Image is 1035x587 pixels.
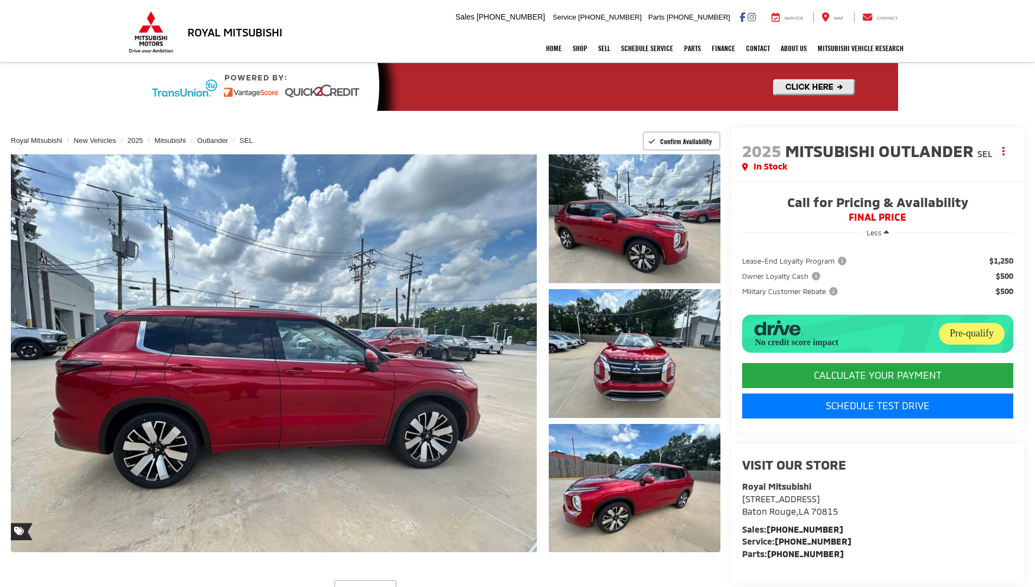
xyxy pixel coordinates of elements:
[547,422,722,554] img: 2025 Mitsubishi Outlander SEL
[742,506,838,516] span: ,
[754,160,787,173] span: In Stock
[742,506,796,516] span: Baton Rouge
[549,424,720,553] a: Expand Photo 3
[767,524,843,534] a: [PHONE_NUMBER]
[834,16,843,21] span: Map
[742,394,1013,419] a: Schedule Test Drive
[767,548,844,559] a: [PHONE_NUMBER]
[742,141,781,160] span: 2025
[742,271,824,282] button: Owner Loyalty Cash
[742,271,823,282] span: Owner Loyalty Cash
[593,35,616,62] a: Sell
[127,11,175,53] img: Mitsubishi
[154,136,186,145] a: Mitsubishi
[799,506,809,516] span: LA
[775,35,812,62] a: About Us
[547,153,722,284] img: 2025 Mitsubishi Outlander SEL
[785,16,804,21] span: Service
[742,481,811,491] strong: Royal Mitsubishi
[748,13,756,21] a: Instagram: Click to visit our Instagram page
[5,152,542,554] img: 2025 Mitsubishi Outlander SEL
[616,35,679,62] a: Schedule Service: Opens in a new tab
[742,494,838,516] a: [STREET_ADDRESS] Baton Rouge,LA 70815
[197,136,228,145] a: Outlander
[741,35,775,62] a: Contact
[137,63,898,111] img: Quick2Credit
[742,196,1013,212] span: Call for Pricing & Availability
[706,35,741,62] a: Finance
[547,288,722,419] img: 2025 Mitsubishi Outlander SEL
[742,458,1013,472] h2: Visit our Store
[74,136,116,145] a: New Vehicles
[763,12,812,23] a: Service
[742,286,840,297] span: Military Customer Rebate
[553,13,576,21] span: Service
[742,212,1013,223] span: FINAL PRICE
[648,13,664,21] span: Parts
[11,136,62,145] a: Royal Mitsubishi
[811,506,838,516] span: 70815
[813,12,851,23] a: Map
[854,12,906,23] a: Contact
[578,13,642,21] span: [PHONE_NUMBER]
[742,255,849,266] span: Lease-End Loyalty Program
[660,137,712,146] span: Confirm Availability
[742,536,851,546] strong: Service:
[739,13,745,21] a: Facebook: Click to visit our Facebook page
[996,286,1013,297] span: $500
[1002,147,1005,155] span: dropdown dots
[742,363,1013,388] : CALCULATE YOUR PAYMENT
[742,494,820,504] span: [STREET_ADDRESS]
[567,35,593,62] a: Shop
[996,271,1013,282] span: $500
[476,13,545,21] span: [PHONE_NUMBER]
[240,136,253,145] a: SEL
[455,13,474,21] span: Sales
[541,35,567,62] a: Home
[812,35,909,62] a: Mitsubishi Vehicle Research
[775,536,851,546] a: [PHONE_NUMBER]
[785,141,977,160] span: Mitsubishi Outlander
[127,136,143,145] a: 2025
[187,26,283,38] h3: Royal Mitsubishi
[549,154,720,283] a: Expand Photo 1
[667,13,730,21] span: [PHONE_NUMBER]
[989,255,1013,266] span: $1,250
[742,548,844,559] strong: Parts:
[861,223,894,242] button: Less
[11,154,537,552] a: Expand Photo 0
[867,228,882,237] span: Less
[877,16,898,21] span: Contact
[742,286,842,297] button: Military Customer Rebate
[742,255,850,266] button: Lease-End Loyalty Program
[11,523,33,540] span: Special
[977,148,993,159] span: SEL
[679,35,706,62] a: Parts: Opens in a new tab
[742,524,843,534] strong: Sales:
[549,289,720,418] a: Expand Photo 2
[994,141,1013,160] button: Actions
[643,132,720,151] button: Confirm Availability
